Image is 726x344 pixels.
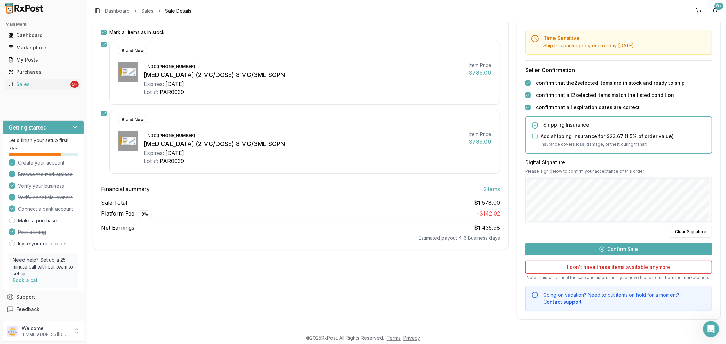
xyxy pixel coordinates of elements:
div: Purchases [8,69,79,75]
button: Feedback [3,303,84,315]
a: Book a call [13,277,39,283]
iframe: Intercom live chat [703,321,719,337]
button: My Posts [3,54,84,65]
div: Marketplace [8,44,79,51]
button: 9+ [710,5,721,16]
div: [DATE] [165,149,184,157]
button: Clear Signature [669,226,712,238]
div: Lot #: [144,88,158,96]
div: Lot #: [144,157,158,165]
div: My Posts [8,56,79,63]
img: Ozempic (2 MG/DOSE) 8 MG/3ML SOPN [118,62,138,82]
span: $1,435.98 [474,224,500,231]
span: Sale Total [101,199,127,207]
label: I confirm that the 2 selected items are in stock and ready to ship [533,80,685,86]
div: NDC: [PHONE_NUMBER] [144,132,199,139]
div: Expires: [144,80,164,88]
a: Dashboard [5,29,81,41]
div: Item Price [469,62,491,69]
span: Net Earnings [101,224,134,232]
div: 9+ [714,3,723,10]
h2: Main Menu [5,22,81,27]
span: Verify beneficial owners [18,194,73,201]
span: 75 % [9,145,19,152]
img: User avatar [7,326,18,337]
p: Please sign below to confirm your acceptance of this order [525,169,712,174]
div: PAR0039 [160,157,184,165]
button: Marketplace [3,42,84,53]
p: Welcome [22,325,69,332]
img: Ozempic (2 MG/DOSE) 8 MG/3ML SOPN [118,131,138,151]
div: $789.00 [469,69,491,77]
button: Contact support [543,298,582,305]
span: Sale Details [165,7,191,14]
a: Sales9+ [5,78,81,90]
h5: Time Sensitive [543,35,706,41]
a: Invite your colleagues [18,240,68,247]
p: [EMAIL_ADDRESS][DOMAIN_NAME] [22,332,69,337]
div: Brand New [118,47,147,54]
h3: Digital Signature [525,159,712,166]
div: Item Price [469,131,491,138]
div: Expires: [144,149,164,157]
span: Browse the marketplace [18,171,73,178]
button: Sales9+ [3,79,84,90]
span: Feedback [16,306,39,313]
div: $789.00 [469,138,491,146]
div: PAR0039 [160,88,184,96]
a: My Posts [5,54,81,66]
label: Mark all items as in stock [109,29,165,36]
div: Sales [8,81,69,88]
div: [DATE] [165,80,184,88]
button: Dashboard [3,30,84,41]
img: RxPost Logo [3,3,46,14]
span: Connect a bank account [18,206,73,212]
span: Create your account [18,159,64,166]
p: Insurance covers loss, damage, or theft during transit. [541,141,706,148]
div: Going on vacation? Need to put items on hold for a moment? [543,292,706,305]
label: I confirm that all 2 selected items match the listed condition [533,92,674,99]
a: Purchases [5,66,81,78]
button: Support [3,291,84,303]
h5: Shipping Insurance [543,122,706,127]
p: Let's finish your setup first! [9,137,78,144]
a: Sales [141,7,154,14]
p: Need help? Set up a 25 minute call with our team to set up. [13,257,74,277]
span: Financial summary [101,185,150,193]
span: Verify your business [18,183,64,189]
span: Ship this package by end of day [DATE] . [543,42,635,48]
span: Post a listing [18,229,46,236]
div: [MEDICAL_DATA] (2 MG/DOSE) 8 MG/3ML SOPN [144,139,464,149]
span: Platform Fee [101,209,152,218]
div: Brand New [118,116,147,123]
nav: breadcrumb [105,7,191,14]
h3: Getting started [9,123,47,132]
div: 9+ [70,81,79,88]
a: Terms [387,335,401,341]
p: Note: This will cancel the sale and automatically remove these items from the marketplace. [525,275,712,280]
span: - $142.02 [477,210,500,217]
a: Marketplace [5,41,81,54]
div: [MEDICAL_DATA] (2 MG/DOSE) 8 MG/3ML SOPN [144,70,464,80]
span: $1,578.00 [474,199,500,207]
label: I confirm that all expiration dates are correct [533,104,640,111]
button: Purchases [3,67,84,78]
a: Privacy [403,335,420,341]
a: Dashboard [105,7,130,14]
label: Add shipping insurance for $23.67 ( 1.5 % of order value) [541,133,674,140]
button: I don't have these items available anymore [525,261,712,274]
div: 9 % [138,210,152,218]
div: Dashboard [8,32,79,39]
div: Estimated payout 4-6 Business days [101,235,500,241]
a: Make a purchase [18,217,57,224]
h3: Seller Confirmation [525,66,712,74]
div: NDC: [PHONE_NUMBER] [144,63,199,70]
span: 2 item s [484,185,500,193]
button: Confirm Sale [525,243,712,255]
